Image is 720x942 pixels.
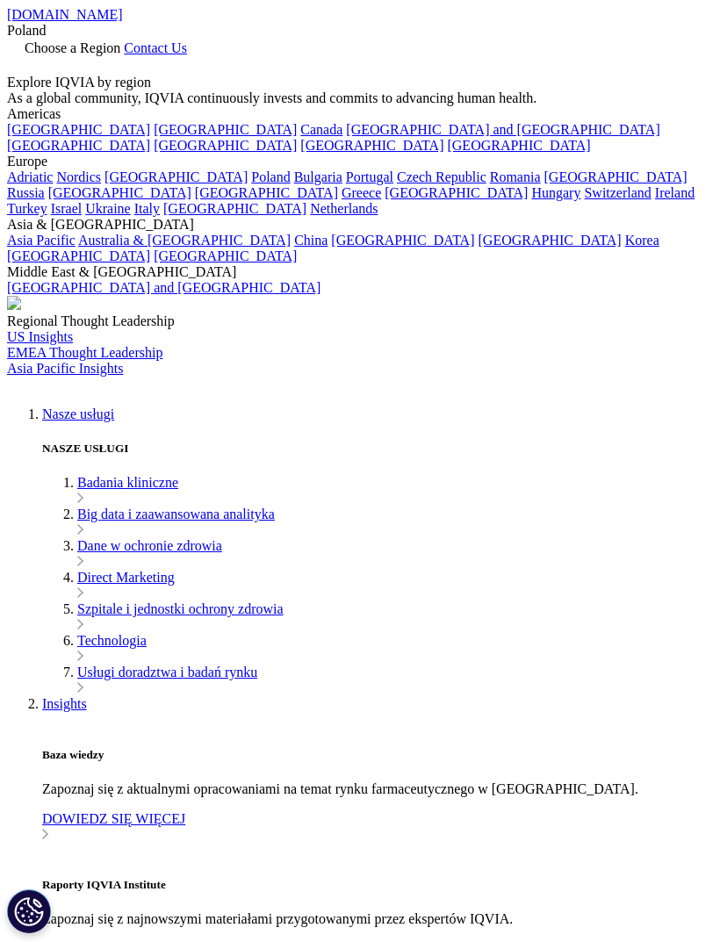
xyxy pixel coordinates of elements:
a: Nasze usługi [42,406,114,421]
div: As a global community, IQVIA continuously invests and commits to advancing human health. [7,90,713,106]
a: EMEA Thought Leadership [7,345,162,360]
div: Americas [7,106,713,122]
a: Italy [134,201,160,216]
a: Israel [51,201,83,216]
a: Czech Republic [397,169,486,184]
a: Switzerland [584,185,651,200]
a: [GEOGRAPHIC_DATA] and [GEOGRAPHIC_DATA] [7,280,320,295]
a: Hungary [531,185,580,200]
div: Asia & [GEOGRAPHIC_DATA] [7,217,713,233]
a: Badania kliniczne [77,475,178,490]
a: Adriatic [7,169,53,184]
a: Asia Pacific Insights [7,361,123,376]
p: Zapoznaj się z najnowszymi materiałami przygotowanymi przez ekspertów IQVIA. [42,911,713,927]
a: Usługi doradztwa i badań rynku [77,665,257,680]
img: 2093_analyzing-data-using-big-screen-display-and-laptop.png [7,296,21,310]
a: Dane w ochronie zdrowia [77,538,222,553]
div: Regional Thought Leadership [7,313,713,329]
div: Europe [7,154,713,169]
a: Asia Pacific [7,233,76,248]
h5: NASZE USŁUGI [42,442,713,456]
a: [GEOGRAPHIC_DATA] [154,138,297,153]
a: [GEOGRAPHIC_DATA] [154,248,297,263]
a: [GEOGRAPHIC_DATA] [479,233,622,248]
a: [GEOGRAPHIC_DATA] [154,122,297,137]
a: DOWIEDZ SIĘ WIĘCEJ [42,811,713,843]
a: Bulgaria [294,169,342,184]
a: US Insights [7,329,73,344]
a: [GEOGRAPHIC_DATA] [195,185,338,200]
a: Nordics [56,169,101,184]
a: Direct Marketing [77,570,175,585]
a: [GEOGRAPHIC_DATA] [48,185,191,200]
div: Explore IQVIA by region [7,75,713,90]
button: Ustawienia plików cookie [7,889,51,933]
a: [GEOGRAPHIC_DATA] [385,185,528,200]
span: Choose a Region [25,40,120,55]
a: [GEOGRAPHIC_DATA] [7,248,150,263]
a: Portugal [346,169,393,184]
a: [GEOGRAPHIC_DATA] [544,169,688,184]
a: Szpitale i jednostki ochrony zdrowia [77,601,284,616]
a: Greece [342,185,381,200]
a: Korea [625,233,659,248]
a: Big data i zaawansowana analityka [77,507,275,521]
a: Romania [490,169,541,184]
a: Contact Us [124,40,187,55]
a: Turkey [7,201,47,216]
a: Poland [251,169,290,184]
a: Russia [7,185,45,200]
a: [GEOGRAPHIC_DATA] [331,233,474,248]
a: Technologia [77,633,147,648]
a: [GEOGRAPHIC_DATA] [447,138,590,153]
h5: Baza wiedzy [42,748,713,762]
a: Insights [42,696,87,711]
h5: Raporty IQVIA Institute [42,878,713,892]
a: [GEOGRAPHIC_DATA] and [GEOGRAPHIC_DATA] [346,122,659,137]
p: Zapoznaj się z aktualnymi opracowaniami na temat rynku farmaceutycznego w [GEOGRAPHIC_DATA]. [42,781,713,797]
a: [DOMAIN_NAME] [7,7,123,22]
div: Poland [7,23,713,39]
a: [GEOGRAPHIC_DATA] [163,201,306,216]
a: [GEOGRAPHIC_DATA] [7,138,150,153]
div: Middle East & [GEOGRAPHIC_DATA] [7,264,713,280]
a: Ukraine [85,201,131,216]
a: Ireland [655,185,695,200]
a: Netherlands [310,201,378,216]
a: [GEOGRAPHIC_DATA] [7,122,150,137]
a: China [294,233,328,248]
a: Australia & [GEOGRAPHIC_DATA] [78,233,291,248]
a: [GEOGRAPHIC_DATA] [104,169,248,184]
a: Canada [300,122,342,137]
a: [GEOGRAPHIC_DATA] [300,138,443,153]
